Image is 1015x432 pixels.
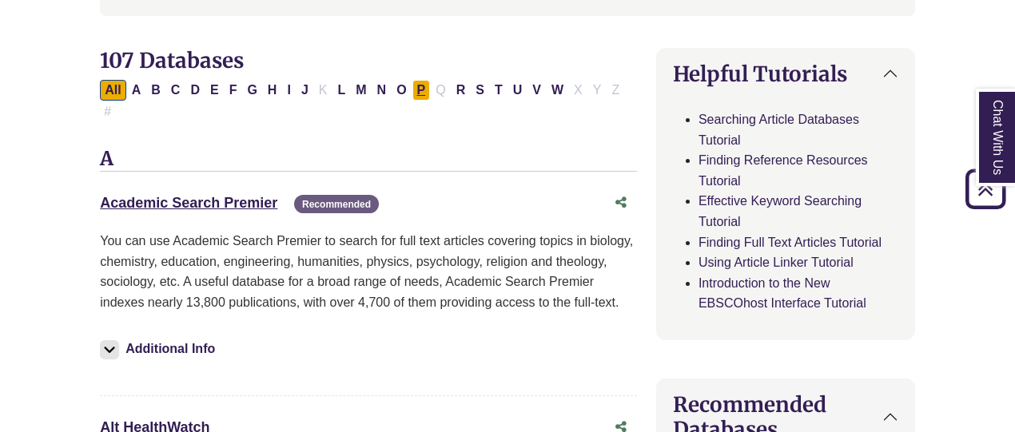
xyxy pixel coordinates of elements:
[100,231,637,312] p: You can use Academic Search Premier to search for full text articles covering topics in biology, ...
[242,80,261,101] button: Filter Results G
[100,338,220,360] button: Additional Info
[225,80,242,101] button: Filter Results F
[699,256,854,269] a: Using Article Linker Tutorial
[699,194,862,228] a: Effective Keyword Searching Tutorial
[699,276,866,311] a: Introduction to the New EBSCOhost Interface Tutorial
[146,80,165,101] button: Filter Results B
[547,80,568,101] button: Filter Results W
[490,80,507,101] button: Filter Results T
[297,80,313,101] button: Filter Results J
[166,80,185,101] button: Filter Results C
[960,178,1011,200] a: Back to Top
[100,82,626,117] div: Alpha-list to filter by first letter of database name
[205,80,224,101] button: Filter Results E
[699,113,859,147] a: Searching Article Databases Tutorial
[100,47,244,73] span: 107 Databases
[294,195,379,213] span: Recommended
[100,195,277,211] a: Academic Search Premier
[508,80,527,101] button: Filter Results U
[127,80,146,101] button: Filter Results A
[605,188,637,218] button: Share this database
[100,80,125,101] button: All
[263,80,282,101] button: Filter Results H
[282,80,295,101] button: Filter Results I
[657,49,914,99] button: Helpful Tutorials
[392,80,411,101] button: Filter Results O
[412,80,431,101] button: Filter Results P
[471,80,489,101] button: Filter Results S
[351,80,371,101] button: Filter Results M
[699,153,868,188] a: Finding Reference Resources Tutorial
[699,236,882,249] a: Finding Full Text Articles Tutorial
[452,80,471,101] button: Filter Results R
[185,80,205,101] button: Filter Results D
[527,80,546,101] button: Filter Results V
[372,80,392,101] button: Filter Results N
[100,148,637,172] h3: A
[332,80,350,101] button: Filter Results L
